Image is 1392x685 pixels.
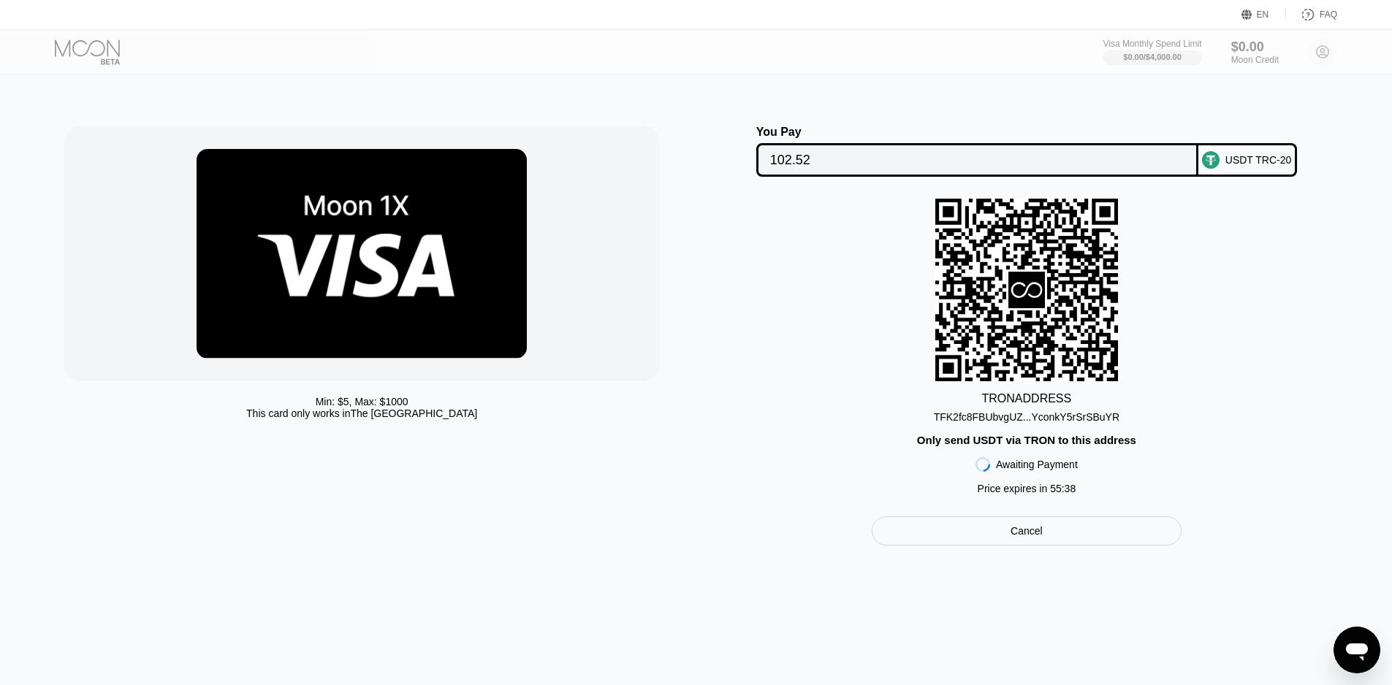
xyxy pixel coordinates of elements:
[1225,154,1292,166] div: USDT TRC-20
[316,396,408,407] div: Min: $ 5 , Max: $ 1000
[1103,39,1201,65] div: Visa Monthly Spend Limit$0.00/$4,000.00
[1103,39,1201,49] div: Visa Monthly Spend Limit
[996,459,1078,470] div: Awaiting Payment
[1011,524,1043,537] div: Cancel
[756,126,1198,139] div: You Pay
[1334,627,1380,673] iframe: Button to launch messaging window
[1257,9,1269,20] div: EN
[1123,53,1182,61] div: $0.00 / $4,000.00
[934,411,1119,423] div: TFK2fc8FBUbvgUZ...YconkY5rSrSBuYR
[1241,7,1286,22] div: EN
[982,392,1072,405] div: TRON ADDRESS
[1286,7,1337,22] div: FAQ
[934,405,1119,423] div: TFK2fc8FBUbvgUZ...YconkY5rSrSBuYR
[872,516,1182,546] div: Cancel
[978,483,1076,494] div: Price expires in
[711,126,1343,177] div: You PayUSDT TRC-20
[1050,483,1076,494] span: 55 : 38
[1320,9,1337,20] div: FAQ
[917,434,1136,446] div: Only send USDT via TRON to this address
[246,407,477,419] div: This card only works in The [GEOGRAPHIC_DATA]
